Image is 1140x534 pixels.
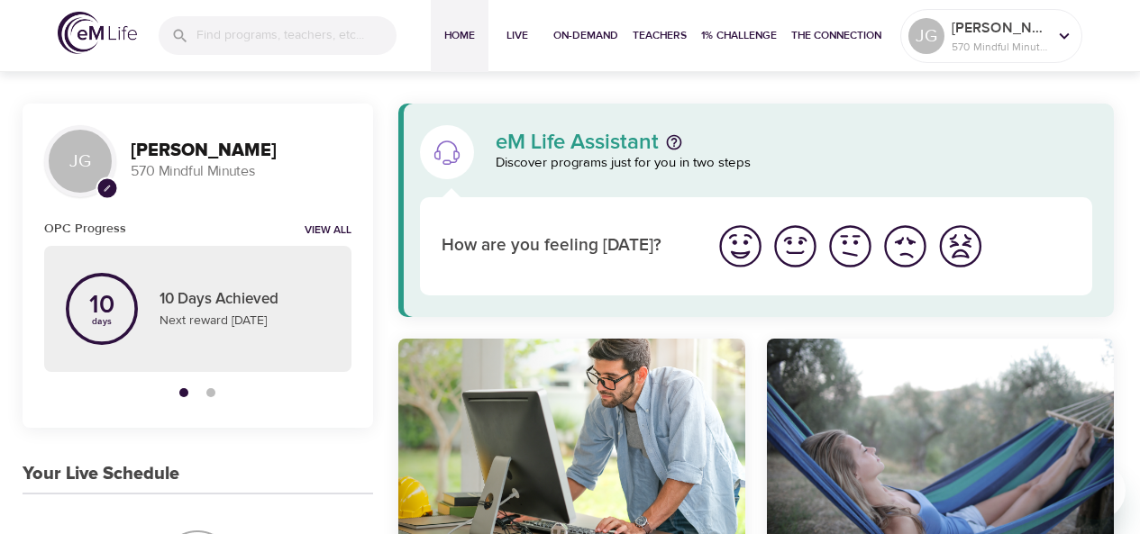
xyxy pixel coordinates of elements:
[952,17,1047,39] p: [PERSON_NAME]
[701,26,777,45] span: 1% Challenge
[952,39,1047,55] p: 570 Mindful Minutes
[496,153,1093,174] p: Discover programs just for you in two steps
[131,140,351,161] h3: [PERSON_NAME]
[935,222,985,271] img: worst
[878,219,933,274] button: I'm feeling bad
[1068,462,1126,520] iframe: Button to launch messaging window
[825,222,875,271] img: ok
[633,26,687,45] span: Teachers
[553,26,618,45] span: On-Demand
[768,219,823,274] button: I'm feeling good
[933,219,988,274] button: I'm feeling worst
[131,161,351,182] p: 570 Mindful Minutes
[398,339,745,534] button: Ten Short Everyday Mindfulness Practices
[89,293,114,318] p: 10
[44,219,126,239] h6: OPC Progress
[23,464,179,484] h3: Your Live Schedule
[823,219,878,274] button: I'm feeling ok
[496,26,539,45] span: Live
[442,233,691,259] p: How are you feeling [DATE]?
[89,318,114,325] p: days
[160,312,330,330] p: Next reward [DATE]
[58,12,137,54] img: logo
[771,222,820,271] img: good
[44,125,116,197] div: JG
[438,26,481,45] span: Home
[433,138,461,167] img: eM Life Assistant
[196,16,397,55] input: Find programs, teachers, etc...
[160,288,330,312] p: 10 Days Achieved
[767,339,1114,534] button: Mindful Daily
[496,131,659,153] p: eM Life Assistant
[908,18,944,54] div: JG
[305,223,351,239] a: View all notifications
[791,26,881,45] span: The Connection
[880,222,930,271] img: bad
[713,219,768,274] button: I'm feeling great
[716,222,765,271] img: great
